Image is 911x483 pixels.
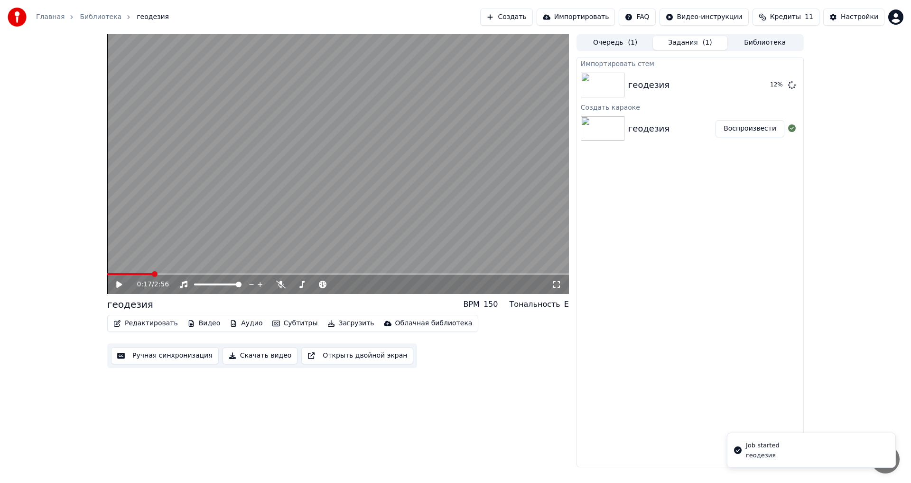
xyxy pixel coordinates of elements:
[577,57,803,69] div: Импортировать стем
[537,9,615,26] button: Импортировать
[653,36,728,50] button: Задания
[746,451,780,460] div: геодезия
[770,12,801,22] span: Кредиты
[395,319,473,328] div: Облачная библиотека
[578,36,653,50] button: Очередь
[746,441,780,450] div: Job started
[628,122,669,135] div: геодезия
[154,280,169,289] span: 2:56
[628,38,637,47] span: ( 1 )
[628,78,669,92] div: геодезия
[770,81,784,89] div: 12 %
[660,9,749,26] button: Видео-инструкции
[8,8,27,27] img: youka
[137,12,169,22] span: геодезия
[480,9,532,26] button: Создать
[301,347,413,364] button: Открыть двойной экран
[805,12,813,22] span: 11
[137,280,152,289] span: 0:17
[727,36,802,50] button: Библиотека
[619,9,655,26] button: FAQ
[823,9,884,26] button: Настройки
[107,298,153,311] div: геодезия
[703,38,712,47] span: ( 1 )
[577,101,803,113] div: Создать караоке
[463,299,479,310] div: BPM
[184,317,224,330] button: Видео
[80,12,121,22] a: Библиотека
[716,120,784,137] button: Воспроизвести
[226,317,266,330] button: Аудио
[841,12,878,22] div: Настройки
[564,299,569,310] div: E
[110,317,182,330] button: Редактировать
[509,299,560,310] div: Тональность
[223,347,298,364] button: Скачать видео
[111,347,219,364] button: Ручная синхронизация
[324,317,378,330] button: Загрузить
[36,12,65,22] a: Главная
[36,12,169,22] nav: breadcrumb
[483,299,498,310] div: 150
[753,9,819,26] button: Кредиты11
[269,317,322,330] button: Субтитры
[137,280,160,289] div: /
